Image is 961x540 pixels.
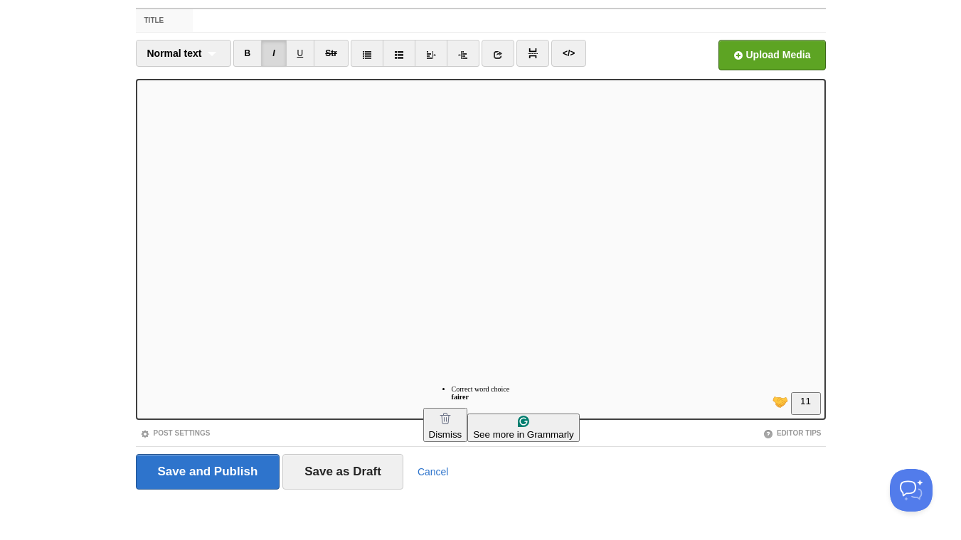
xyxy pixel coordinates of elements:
input: Save and Publish [136,454,280,490]
iframe: Help Scout Beacon - Open [890,469,933,512]
a: I [261,40,286,67]
span: Normal text [147,48,202,59]
input: Save as Draft [282,454,403,490]
label: Title [136,9,193,32]
a: </> [551,40,586,67]
a: Post Settings [140,429,211,437]
del: Str [325,48,337,58]
a: Cancel [418,466,449,477]
a: Editor Tips [763,429,822,437]
a: U [286,40,315,67]
a: B [233,40,262,67]
a: Str [314,40,349,67]
img: pagebreak-icon.png [528,48,538,58]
